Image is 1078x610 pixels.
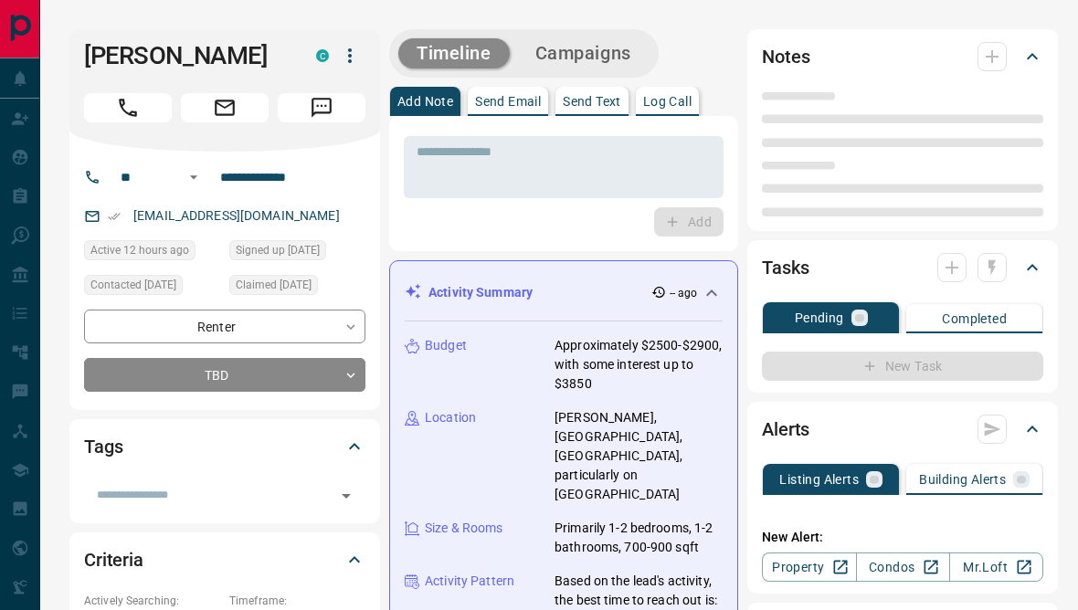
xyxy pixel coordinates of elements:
span: Message [278,93,365,122]
p: Add Note [397,95,453,108]
p: Location [425,408,476,427]
span: Call [84,93,172,122]
p: Log Call [643,95,692,108]
div: Mon Jun 12 2023 [229,240,365,266]
div: Notes [762,35,1043,79]
button: Campaigns [517,38,650,68]
div: Sun Sep 14 2025 [84,240,220,266]
div: Tue Sep 09 2025 [229,275,365,300]
div: Tasks [762,246,1043,289]
p: [PERSON_NAME], [GEOGRAPHIC_DATA], [GEOGRAPHIC_DATA], particularly on [GEOGRAPHIC_DATA] [555,408,723,504]
p: Send Text [563,95,621,108]
div: Renter [84,310,365,343]
button: Open [183,166,205,188]
a: [EMAIL_ADDRESS][DOMAIN_NAME] [133,208,340,223]
h2: Criteria [84,545,143,574]
p: Timeframe: [229,593,365,609]
p: Pending [795,311,844,324]
h2: Notes [762,42,809,71]
a: Property [762,552,856,582]
span: Contacted [DATE] [90,276,176,294]
p: Activity Pattern [425,572,514,591]
svg: Email Verified [108,210,121,223]
span: Active 12 hours ago [90,241,189,259]
p: Budget [425,336,467,355]
p: Size & Rooms [425,519,503,538]
span: Email [181,93,269,122]
div: TBD [84,358,365,392]
p: -- ago [670,285,698,301]
h2: Tags [84,432,122,461]
div: Criteria [84,538,365,582]
p: Activity Summary [428,283,533,302]
h2: Alerts [762,415,809,444]
div: Alerts [762,407,1043,451]
span: Signed up [DATE] [236,241,320,259]
div: condos.ca [316,49,329,62]
a: Mr.Loft [949,552,1043,582]
div: Activity Summary-- ago [405,276,723,310]
button: Open [333,483,359,509]
p: New Alert: [762,528,1043,547]
a: Condos [856,552,950,582]
button: Timeline [398,38,510,68]
span: Claimed [DATE] [236,276,312,294]
p: Primarily 1-2 bedrooms, 1-2 bathrooms, 700-900 sqft [555,519,723,557]
p: Completed [942,312,1007,325]
div: Wed Sep 10 2025 [84,275,220,300]
h2: Tasks [762,253,808,282]
div: Tags [84,425,365,468]
h1: [PERSON_NAME] [84,41,289,70]
p: Building Alerts [919,473,1006,486]
p: Actively Searching: [84,593,220,609]
p: Send Email [475,95,541,108]
p: Listing Alerts [779,473,859,486]
p: Approximately $2500-$2900, with some interest up to $3850 [555,336,723,394]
